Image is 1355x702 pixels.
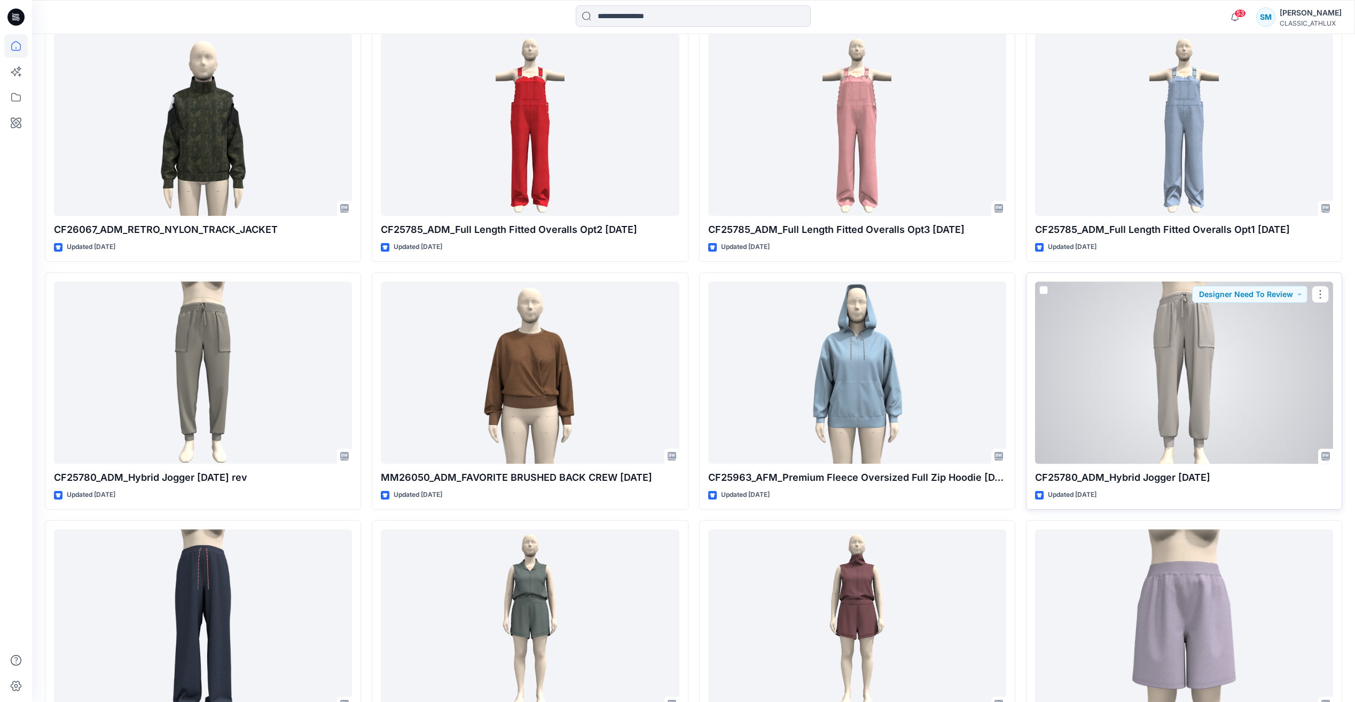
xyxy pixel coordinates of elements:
a: CF26067_ADM_RETRO_NYLON_TRACK_JACKET [54,34,352,216]
a: CF25785_ADM_Full Length Fitted Overalls Opt3 10SEP25 [708,34,1006,216]
a: CF25780_ADM_Hybrid Jogger 08SEP25 [1035,282,1333,464]
a: CF25785_ADM_Full Length Fitted Overalls Opt2 10SEP25 [381,34,679,216]
p: CF25785_ADM_Full Length Fitted Overalls Opt3 [DATE] [708,222,1006,237]
span: 53 [1234,9,1246,18]
p: CF25785_ADM_Full Length Fitted Overalls Opt1 [DATE] [1035,222,1333,237]
p: CF25780_ADM_Hybrid Jogger [DATE] rev [54,470,352,485]
a: CF25963_AFM_Premium Fleece Oversized Full Zip Hoodie 29AUG25 [708,282,1006,464]
p: Updated [DATE] [394,489,442,501]
p: Updated [DATE] [67,489,115,501]
p: CF25785_ADM_Full Length Fitted Overalls Opt2 [DATE] [381,222,679,237]
p: Updated [DATE] [1048,241,1096,253]
div: SM [1256,7,1275,27]
p: CF26067_ADM_RETRO_NYLON_TRACK_JACKET [54,222,352,237]
p: CF25963_AFM_Premium Fleece Oversized Full Zip Hoodie [DATE] [708,470,1006,485]
a: MM26050_ADM_FAVORITE BRUSHED BACK CREW 08SEP25 [381,282,679,464]
p: CF25780_ADM_Hybrid Jogger [DATE] [1035,470,1333,485]
p: Updated [DATE] [1048,489,1096,501]
p: Updated [DATE] [394,241,442,253]
p: Updated [DATE] [721,241,770,253]
div: [PERSON_NAME] [1280,6,1342,19]
p: Updated [DATE] [67,241,115,253]
p: Updated [DATE] [721,489,770,501]
p: MM26050_ADM_FAVORITE BRUSHED BACK CREW [DATE] [381,470,679,485]
a: CF25785_ADM_Full Length Fitted Overalls Opt1 10SEP25 [1035,34,1333,216]
a: CF25780_ADM_Hybrid Jogger 08SEP25 rev [54,282,352,464]
div: CLASSIC_ATHLUX [1280,19,1342,27]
